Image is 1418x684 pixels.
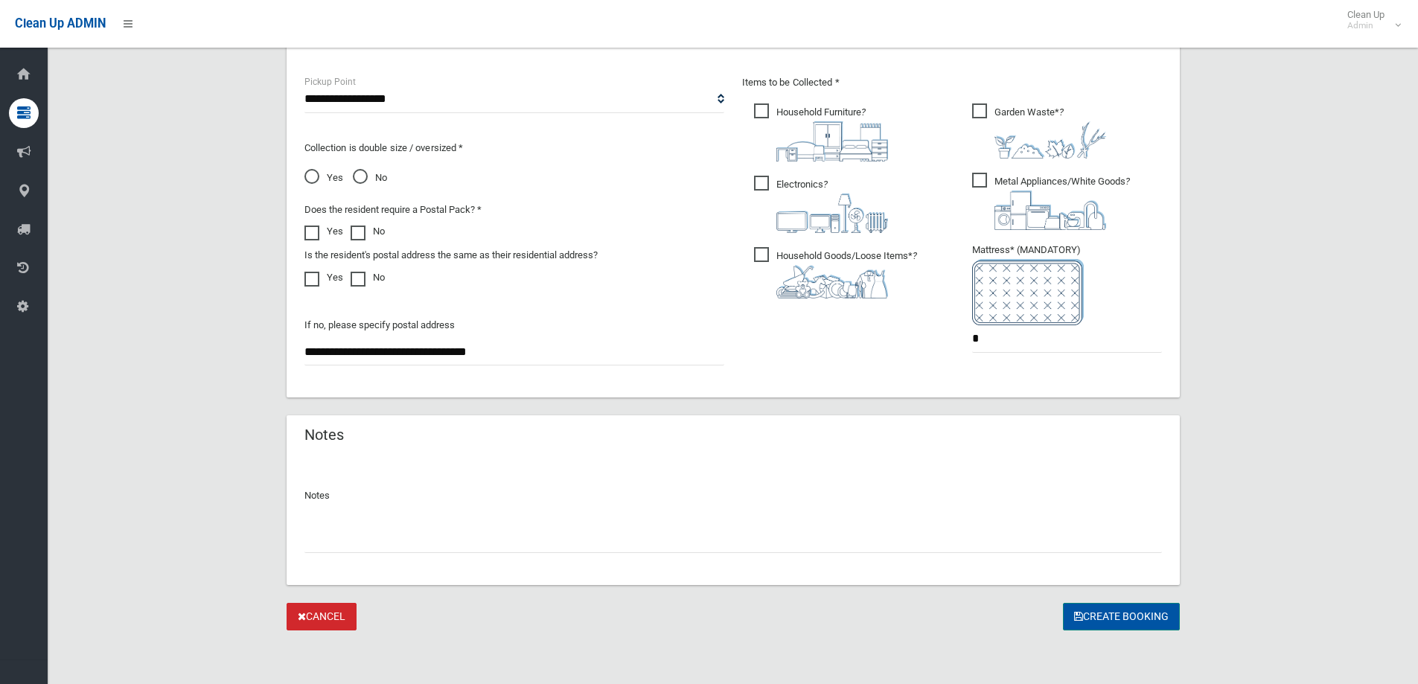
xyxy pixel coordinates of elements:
img: e7408bece873d2c1783593a074e5cb2f.png [972,259,1084,325]
img: 36c1b0289cb1767239cdd3de9e694f19.png [994,191,1106,230]
i: ? [776,250,917,298]
img: 4fd8a5c772b2c999c83690221e5242e0.png [994,121,1106,159]
p: Collection is double size / oversized * [304,139,724,157]
i: ? [776,106,888,162]
span: Yes [304,169,343,187]
span: Metal Appliances/White Goods [972,173,1130,230]
label: Yes [304,223,343,240]
a: Cancel [287,603,357,630]
p: Notes [304,487,1162,505]
i: ? [994,176,1130,230]
p: Items to be Collected * [742,74,1162,92]
span: Mattress* (MANDATORY) [972,244,1162,325]
header: Notes [287,421,362,450]
span: Household Furniture [754,103,888,162]
img: 394712a680b73dbc3d2a6a3a7ffe5a07.png [776,194,888,233]
small: Admin [1347,20,1385,31]
span: Clean Up ADMIN [15,16,106,31]
span: Electronics [754,176,888,233]
button: Create Booking [1063,603,1180,630]
span: Clean Up [1340,9,1399,31]
span: Household Goods/Loose Items* [754,247,917,298]
img: aa9efdbe659d29b613fca23ba79d85cb.png [776,121,888,162]
label: Does the resident require a Postal Pack? * [304,201,482,219]
img: b13cc3517677393f34c0a387616ef184.png [776,265,888,298]
label: No [351,223,385,240]
i: ? [994,106,1106,159]
span: No [353,169,387,187]
label: No [351,269,385,287]
label: If no, please specify postal address [304,316,455,334]
i: ? [776,179,888,233]
label: Is the resident's postal address the same as their residential address? [304,246,598,264]
label: Yes [304,269,343,287]
span: Garden Waste* [972,103,1106,159]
